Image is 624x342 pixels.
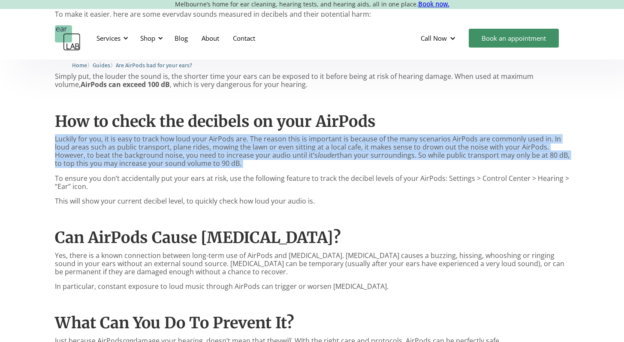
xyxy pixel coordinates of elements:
div: Services [96,34,121,42]
li: 〉 [93,61,116,70]
div: Shop [135,25,166,51]
span: Guides [93,62,110,69]
p: To ensure you don’t accidentally put your ears at risk, use the following feature to track the de... [55,174,570,191]
p: To make it easier, here are some everyday sounds measured in decibels and their potential harm: [55,10,570,18]
a: About [195,26,226,51]
p: ‍ [55,212,570,220]
p: ‍ [55,95,570,103]
p: Simply put, the louder the sound is, the shorter time your ears can be exposed to it before being... [55,72,570,89]
p: ‍ [55,297,570,305]
p: This will show your current decibel level, to quickly check how loud your audio is. [55,197,570,205]
div: Call Now [414,25,464,51]
a: Blog [168,26,195,51]
li: 〉 [72,61,93,70]
p: Yes, there is a known connection between long-term use of AirPods and [MEDICAL_DATA]. [MEDICAL_DA... [55,252,570,276]
a: Guides [93,61,110,69]
div: Call Now [421,34,447,42]
span: Home [72,62,87,69]
p: In particular, constant exposure to loud music through AirPods can trigger or worsen [MEDICAL_DATA]. [55,282,570,291]
span: Are AirPods bad for your ears? [116,62,192,69]
h2: Can AirPods Cause [MEDICAL_DATA]? [55,228,570,247]
a: Book an appointment [469,29,559,48]
h2: What Can You Do To Prevent It? [55,314,570,332]
div: Shop [140,34,155,42]
em: louder [318,150,337,160]
strong: AirPods can exceed 100 dB [81,80,170,89]
div: Services [91,25,131,51]
a: Home [72,61,87,69]
a: Contact [226,26,262,51]
a: home [55,25,81,51]
a: Are AirPods bad for your ears? [116,61,192,69]
h2: How to check the decibels on your AirPods [55,112,570,131]
p: Luckily for you, it is easy to track how loud your AirPods are. The reason this is important is b... [55,135,570,168]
